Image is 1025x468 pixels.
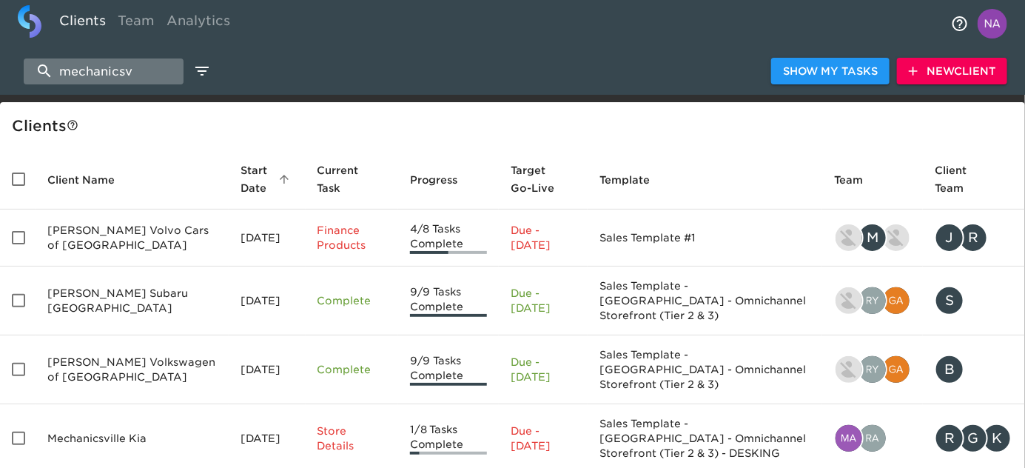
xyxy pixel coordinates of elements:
span: New Client [909,62,995,81]
td: [PERSON_NAME] Volkswagen of [GEOGRAPHIC_DATA] [36,335,229,404]
td: [PERSON_NAME] Volvo Cars of [GEOGRAPHIC_DATA] [36,210,229,267]
td: [DATE] [229,267,305,335]
span: Calculated based on the start date and the duration of all Tasks contained in this Hub. [511,161,557,197]
p: Finance Products [317,223,386,253]
div: lowell@roadster.com, ryan.dale@roadster.com, gary.hannah@roadster.com [834,286,911,315]
img: matthew.grajales@cdk.com [836,425,862,452]
div: jmyers@lehmanvolvocars.com, Rachel@lehmanvolvocars.com [935,223,1013,253]
input: search [24,58,184,84]
div: lowell@roadster.com, ryan.dale@roadster.com, gary.hannah@roadster.com [834,355,911,384]
div: J [935,223,964,253]
img: gary.hannah@roadster.com [883,287,910,314]
td: 9/9 Tasks Complete [398,335,499,404]
p: Due - [DATE] [511,424,576,453]
span: Progress [410,171,477,189]
span: Start Date [241,161,293,197]
img: kevin.lo@roadster.com [883,224,910,251]
p: Complete [317,293,386,308]
span: Client Team [935,161,1013,197]
div: B [935,355,964,384]
td: [DATE] [229,335,305,404]
td: Sales Template - [GEOGRAPHIC_DATA] - Omnichannel Storefront (Tier 2 & 3) [588,267,822,335]
div: bprice@faulknervw.com [935,355,1013,384]
p: Complete [317,362,386,377]
img: ryan.dale@roadster.com [859,356,886,383]
div: R [958,223,988,253]
img: lowell@roadster.com [836,224,862,251]
td: 4/8 Tasks Complete [398,210,499,267]
p: Store Details [317,424,386,453]
a: Team [112,5,161,41]
td: [DATE] [229,210,305,267]
img: lowell@roadster.com [836,287,862,314]
span: Client Name [47,171,134,189]
button: notifications [942,6,978,41]
p: Due - [DATE] [511,223,576,253]
td: Sales Template #1 [588,210,822,267]
span: Template [599,171,669,189]
div: M [858,223,887,253]
span: Team [834,171,882,189]
img: logo [18,5,41,38]
div: lowell@roadster.com, matthew.adkins@roadster.com, kevin.lo@roadster.com [834,223,911,253]
img: lowell@roadster.com [836,356,862,383]
span: Show My Tasks [783,62,878,81]
div: Client s [12,114,1019,138]
div: R [935,424,964,453]
div: S [935,286,964,315]
p: Due - [DATE] [511,286,576,315]
div: matthew.grajales@cdk.com, rahul.joshi@cdk.com [834,424,911,453]
img: gary.hannah@roadster.com [883,356,910,383]
div: ssmith@faulknersubaru.com [935,286,1013,315]
td: [PERSON_NAME] Subaru [GEOGRAPHIC_DATA] [36,267,229,335]
div: G [958,424,988,453]
div: rdavenport@mechanicsvillekia.com, graham@ehautomotive.com, kjohnston@mechanicsvillekia.com [935,424,1013,453]
img: Profile [978,9,1007,39]
div: K [982,424,1012,453]
img: ryan.dale@roadster.com [859,287,886,314]
button: NewClient [897,58,1007,85]
a: Clients [53,5,112,41]
span: Target Go-Live [511,161,576,197]
span: This is the next Task in this Hub that should be completed [317,161,367,197]
p: Due - [DATE] [511,355,576,384]
span: Current Task [317,161,386,197]
button: edit [189,58,215,84]
td: Sales Template - [GEOGRAPHIC_DATA] - Omnichannel Storefront (Tier 2 & 3) [588,335,822,404]
button: Show My Tasks [771,58,890,85]
a: Analytics [161,5,236,41]
img: rahul.joshi@cdk.com [859,425,886,452]
td: 9/9 Tasks Complete [398,267,499,335]
svg: This is a list of all of your clients and clients shared with you [67,119,78,131]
